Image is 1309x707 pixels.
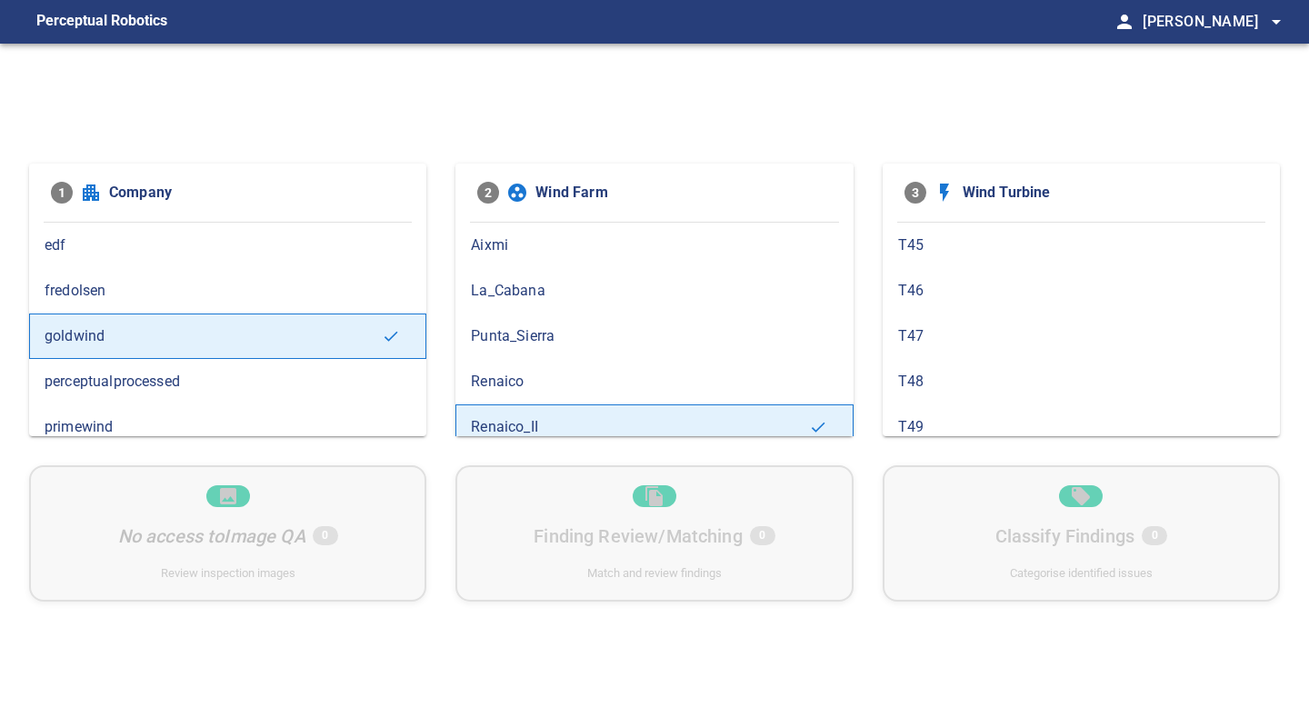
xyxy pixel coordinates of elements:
[51,182,73,204] span: 1
[29,314,426,359] div: goldwind
[898,234,1264,256] span: T45
[1135,4,1287,40] button: [PERSON_NAME]
[45,325,382,347] span: goldwind
[898,371,1264,393] span: T48
[471,234,837,256] span: Aixmi
[29,404,426,450] div: primewind
[45,416,411,438] span: primewind
[29,268,426,314] div: fredolsen
[883,268,1280,314] div: T46
[883,314,1280,359] div: T47
[45,234,411,256] span: edf
[45,280,411,302] span: fredolsen
[471,325,837,347] span: Punta_Sierra
[455,268,853,314] div: La_Cabana
[883,404,1280,450] div: T49
[471,280,837,302] span: La_Cabana
[477,182,499,204] span: 2
[36,7,167,36] figcaption: Perceptual Robotics
[29,223,426,268] div: edf
[898,416,1264,438] span: T49
[1143,9,1287,35] span: [PERSON_NAME]
[471,371,837,393] span: Renaico
[904,182,926,204] span: 3
[883,223,1280,268] div: T45
[109,182,405,204] span: Company
[898,325,1264,347] span: T47
[1265,11,1287,33] span: arrow_drop_down
[963,182,1258,204] span: Wind Turbine
[455,223,853,268] div: Aixmi
[29,359,426,404] div: perceptualprocessed
[535,182,831,204] span: Wind Farm
[883,359,1280,404] div: T48
[45,371,411,393] span: perceptualprocessed
[455,314,853,359] div: Punta_Sierra
[471,416,808,438] span: Renaico_II
[1114,11,1135,33] span: person
[455,404,853,450] div: Renaico_II
[898,280,1264,302] span: T46
[455,359,853,404] div: Renaico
